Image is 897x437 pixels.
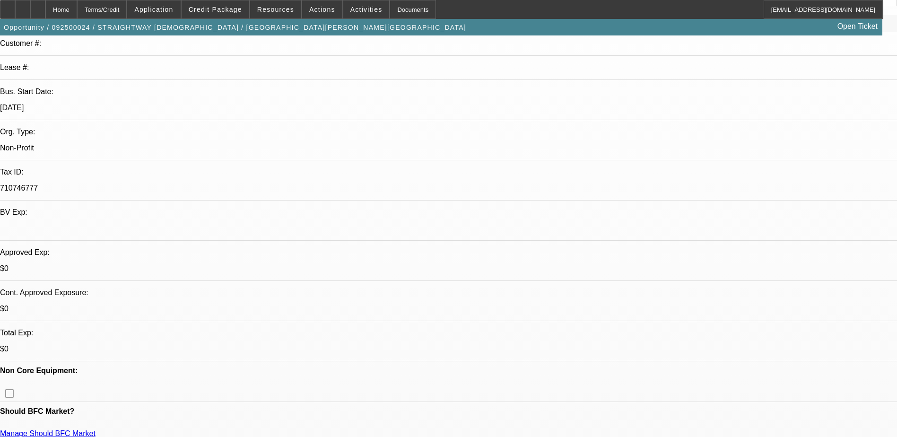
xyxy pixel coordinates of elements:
span: Activities [350,6,383,13]
button: Actions [302,0,342,18]
button: Resources [250,0,301,18]
span: Actions [309,6,335,13]
span: Application [134,6,173,13]
span: Resources [257,6,294,13]
button: Activities [343,0,390,18]
a: Open Ticket [834,18,881,35]
span: Credit Package [189,6,242,13]
span: Opportunity / 092500024 / STRAIGHTWAY [DEMOGRAPHIC_DATA] / [GEOGRAPHIC_DATA][PERSON_NAME][GEOGRAP... [4,24,466,31]
button: Application [127,0,180,18]
button: Credit Package [182,0,249,18]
